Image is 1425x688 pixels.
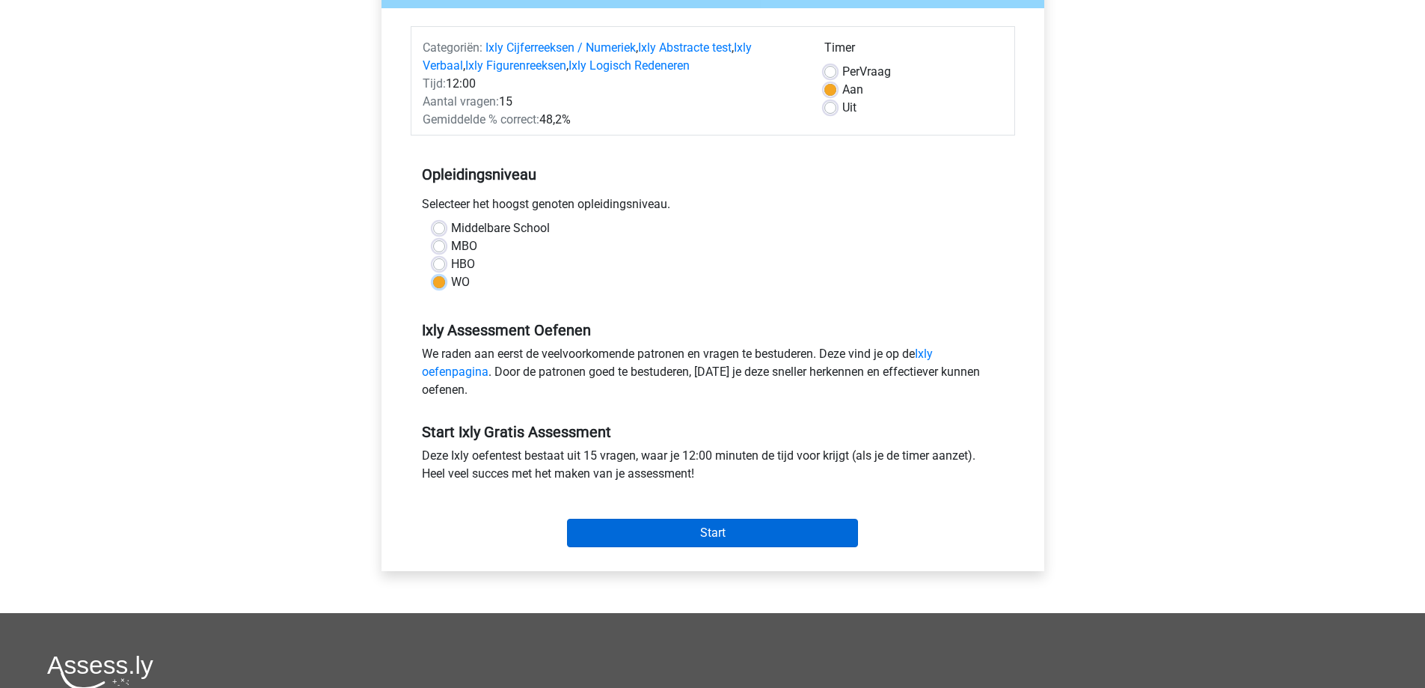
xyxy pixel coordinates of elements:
input: Start [567,519,858,547]
span: Per [842,64,859,79]
div: , , , , [411,39,813,75]
span: Gemiddelde % correct: [423,112,539,127]
div: 48,2% [411,111,813,129]
h5: Ixly Assessment Oefenen [422,321,1004,339]
span: Tijd: [423,76,446,91]
div: 15 [411,93,813,111]
div: Selecteer het hoogst genoten opleidingsniveau. [411,195,1015,219]
a: Ixly Logisch Redeneren [569,58,690,73]
h5: Opleidingsniveau [422,159,1004,189]
span: Aantal vragen: [423,94,499,109]
div: Timer [824,39,1003,63]
h5: Start Ixly Gratis Assessment [422,423,1004,441]
label: MBO [451,237,477,255]
label: WO [451,273,470,291]
div: We raden aan eerst de veelvoorkomende patronen en vragen te bestuderen. Deze vind je op de . Door... [411,345,1015,405]
div: 12:00 [411,75,813,93]
label: Middelbare School [451,219,550,237]
a: Ixly Cijferreeksen / Numeriek [485,40,636,55]
label: Aan [842,81,863,99]
label: HBO [451,255,475,273]
label: Uit [842,99,856,117]
label: Vraag [842,63,891,81]
a: Ixly Abstracte test [638,40,732,55]
span: Categoriën: [423,40,482,55]
div: Deze Ixly oefentest bestaat uit 15 vragen, waar je 12:00 minuten de tijd voor krijgt (als je de t... [411,447,1015,489]
a: Ixly Figurenreeksen [465,58,566,73]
